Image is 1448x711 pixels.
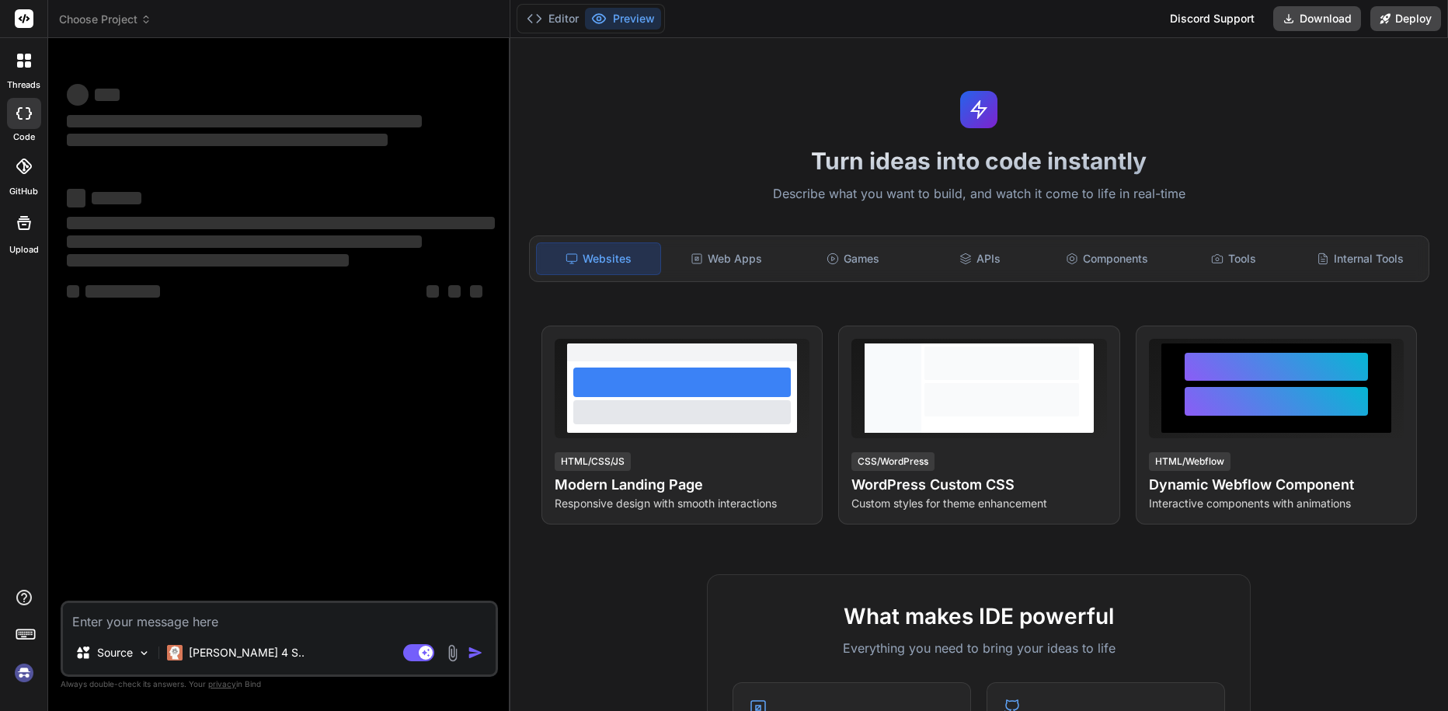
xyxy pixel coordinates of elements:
[67,285,79,298] span: ‌
[67,134,388,146] span: ‌
[92,192,141,204] span: ‌
[67,217,495,229] span: ‌
[664,242,788,275] div: Web Apps
[13,131,35,144] label: code
[851,474,1106,496] h4: WordPress Custom CSS
[1161,6,1264,31] div: Discord Support
[733,639,1225,657] p: Everything you need to bring your ideas to life
[733,600,1225,633] h2: What makes IDE powerful
[9,243,39,256] label: Upload
[1045,242,1168,275] div: Components
[851,496,1106,511] p: Custom styles for theme enhancement
[67,235,422,248] span: ‌
[67,115,422,127] span: ‌
[1171,242,1295,275] div: Tools
[61,677,498,692] p: Always double-check its answers. Your in Bind
[555,496,809,511] p: Responsive design with smooth interactions
[555,452,631,471] div: HTML/CSS/JS
[1149,452,1230,471] div: HTML/Webflow
[1299,242,1422,275] div: Internal Tools
[426,285,439,298] span: ‌
[448,285,461,298] span: ‌
[167,645,183,660] img: Claude 4 Sonnet
[536,242,661,275] div: Websites
[1370,6,1441,31] button: Deploy
[67,84,89,106] span: ‌
[189,645,305,660] p: [PERSON_NAME] 4 S..
[585,8,661,30] button: Preview
[97,645,133,660] p: Source
[468,645,483,660] img: icon
[555,474,809,496] h4: Modern Landing Page
[95,89,120,101] span: ‌
[208,679,236,688] span: privacy
[520,147,1439,175] h1: Turn ideas into code instantly
[918,242,1042,275] div: APIs
[85,285,160,298] span: ‌
[444,644,461,662] img: attachment
[137,647,151,660] img: Pick Models
[59,12,151,27] span: Choose Project
[791,242,914,275] div: Games
[851,452,935,471] div: CSS/WordPress
[1149,496,1404,511] p: Interactive components with animations
[67,189,85,207] span: ‌
[1149,474,1404,496] h4: Dynamic Webflow Component
[520,184,1439,204] p: Describe what you want to build, and watch it come to life in real-time
[520,8,585,30] button: Editor
[11,660,37,686] img: signin
[7,78,40,92] label: threads
[67,254,349,267] span: ‌
[470,285,482,298] span: ‌
[1273,6,1361,31] button: Download
[9,185,38,198] label: GitHub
